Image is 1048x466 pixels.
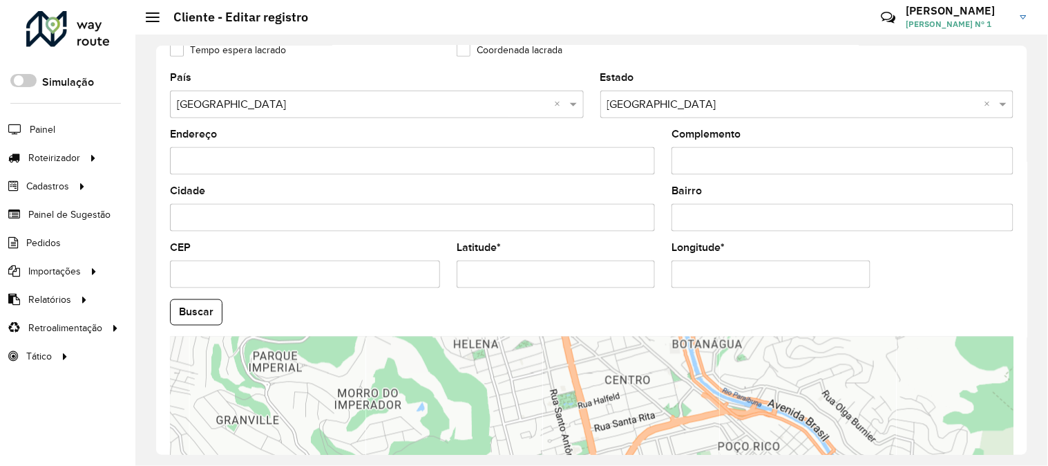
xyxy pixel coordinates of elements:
[30,122,55,137] span: Painel
[457,43,562,57] label: Coordenada lacrada
[26,236,61,250] span: Pedidos
[170,239,191,256] label: CEP
[671,183,702,199] label: Bairro
[555,96,566,113] span: Clear all
[42,74,94,91] label: Simulação
[671,126,741,142] label: Complemento
[170,43,286,57] label: Tempo espera lacrado
[984,96,996,113] span: Clear all
[28,207,111,222] span: Painel de Sugestão
[906,4,1010,17] h3: [PERSON_NAME]
[26,349,52,364] span: Tático
[28,292,71,307] span: Relatórios
[28,151,80,165] span: Roteirizador
[170,126,217,142] label: Endereço
[28,321,102,335] span: Retroalimentação
[457,239,501,256] label: Latitude
[170,299,222,326] button: Buscar
[160,10,308,25] h2: Cliente - Editar registro
[170,183,205,199] label: Cidade
[906,18,1010,30] span: [PERSON_NAME] Nº 1
[170,69,191,86] label: País
[26,179,69,194] span: Cadastros
[671,239,725,256] label: Longitude
[28,264,81,279] span: Importações
[600,69,634,86] label: Estado
[873,3,903,32] a: Contato Rápido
